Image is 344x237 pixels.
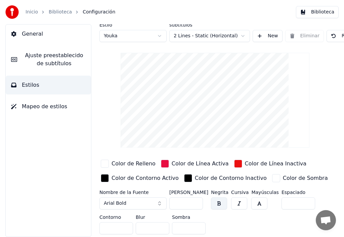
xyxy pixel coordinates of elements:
[99,23,167,27] label: Estilo
[22,81,39,89] span: Estilos
[49,9,72,15] a: Biblioteca
[231,190,249,195] label: Cursiva
[169,18,250,27] label: Ajuste preestablecido de subtítulos
[5,5,19,19] img: youka
[160,158,230,169] button: Color de Línea Activa
[112,174,179,182] div: Color de Contorno Activo
[6,46,91,73] button: Ajuste preestablecido de subtítulos
[195,174,267,182] div: Color de Contorno Inactivo
[172,160,229,168] div: Color de Línea Activa
[283,174,328,182] div: Color de Sombra
[6,25,91,43] button: General
[169,190,208,195] label: [PERSON_NAME]
[233,158,308,169] button: Color de Línea Inactiva
[282,190,315,195] label: Espaciado
[23,51,86,68] span: Ajuste preestablecido de subtítulos
[99,158,157,169] button: Color de Relleno
[253,30,283,42] button: New
[251,190,278,195] label: Mayúsculas
[316,210,336,230] a: Open chat
[296,6,339,18] button: Biblioteca
[211,190,228,195] label: Negrita
[136,215,169,220] label: Blur
[99,173,180,184] button: Color de Contorno Activo
[172,215,206,220] label: Sombra
[99,215,133,220] label: Contorno
[83,9,115,15] span: Configuración
[99,190,167,195] label: Nombre de la Fuente
[6,76,91,94] button: Estilos
[104,200,126,207] span: Arial Bold
[26,9,38,15] a: Inicio
[26,9,115,15] nav: breadcrumb
[22,30,43,38] span: General
[183,173,268,184] button: Color de Contorno Inactivo
[112,160,156,168] div: Color de Relleno
[271,173,329,184] button: Color de Sombra
[6,97,91,116] button: Mapeo de estilos
[22,103,67,111] span: Mapeo de estilos
[245,160,307,168] div: Color de Línea Inactiva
